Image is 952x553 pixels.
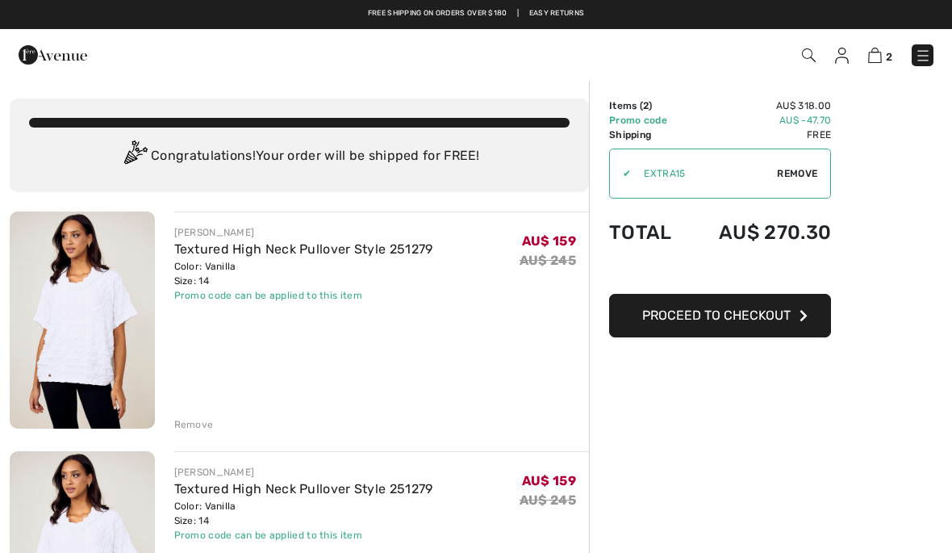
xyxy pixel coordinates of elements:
[609,260,831,288] iframe: PayPal
[688,128,831,142] td: Free
[522,473,576,488] span: AU$ 159
[119,140,151,173] img: Congratulation2.svg
[19,46,87,61] a: 1ère Avenue
[915,48,931,64] img: Menu
[642,308,791,323] span: Proceed to Checkout
[631,149,777,198] input: Promo code
[174,259,433,288] div: Color: Vanilla Size: 14
[174,481,433,496] a: Textured High Neck Pullover Style 251279
[610,166,631,181] div: ✔
[520,492,576,508] s: AU$ 245
[529,8,585,19] a: Easy Returns
[835,48,849,64] img: My Info
[174,499,433,528] div: Color: Vanilla Size: 14
[609,98,688,113] td: Items ( )
[643,100,649,111] span: 2
[609,294,831,337] button: Proceed to Checkout
[688,205,831,260] td: AU$ 270.30
[29,140,570,173] div: Congratulations! Your order will be shipped for FREE!
[609,113,688,128] td: Promo code
[886,51,892,63] span: 2
[174,528,433,543] div: Promo code can be applied to this item
[174,465,433,480] div: [PERSON_NAME]
[868,48,882,63] img: Shopping Bag
[609,128,688,142] td: Shipping
[868,45,892,65] a: 2
[174,241,433,257] a: Textured High Neck Pullover Style 251279
[522,233,576,249] span: AU$ 159
[802,48,816,62] img: Search
[10,212,155,429] img: Textured High Neck Pullover Style 251279
[609,205,688,260] td: Total
[174,417,214,432] div: Remove
[688,113,831,128] td: AU$ -47.70
[517,8,519,19] span: |
[19,39,87,71] img: 1ère Avenue
[777,166,817,181] span: Remove
[174,225,433,240] div: [PERSON_NAME]
[688,98,831,113] td: AU$ 318.00
[174,288,433,303] div: Promo code can be applied to this item
[520,253,576,268] s: AU$ 245
[368,8,507,19] a: Free shipping on orders over $180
